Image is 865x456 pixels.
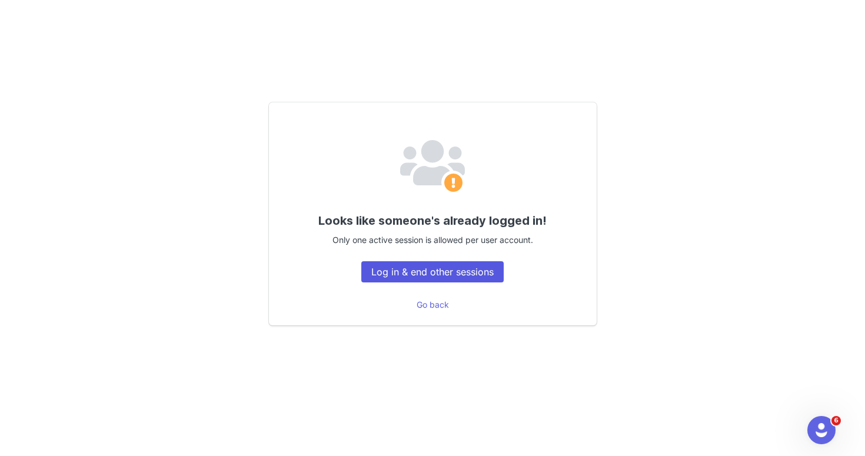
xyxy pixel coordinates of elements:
a: Go back [417,299,449,309]
img: Email Provider Logo [400,140,465,194]
span: Looks like someone's already logged in! [318,214,547,228]
span: Only one active session is allowed per user account. [332,235,533,245]
iframe: Intercom live chat [807,416,836,444]
span: 6 [831,416,841,425]
button: Log in & end other sessions [361,261,504,282]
